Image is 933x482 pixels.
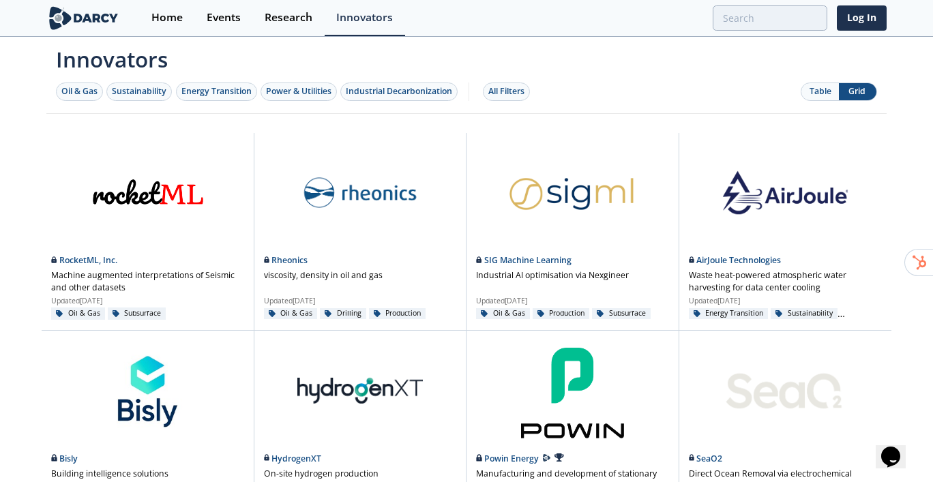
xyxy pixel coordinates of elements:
p: Updated [DATE] [51,296,244,307]
div: Sustainability [112,85,166,97]
div: Energy Transition [689,308,769,319]
div: Events [207,12,241,23]
button: Table [801,83,839,100]
p: Updated [DATE] [476,296,669,307]
div: Oil & Gas [51,307,105,320]
a: AirJoule Technologies [689,254,782,266]
div: Research [265,12,312,23]
iframe: chat widget [876,427,919,468]
div: Subsurface [592,308,651,319]
button: Energy Transition [176,82,257,101]
p: Building intelligence solutions [51,468,168,480]
button: Oil & Gas [56,82,103,101]
a: RocketML, Inc. [51,254,117,266]
div: Oil & Gas [264,308,318,319]
div: Home [151,12,183,23]
button: Power & Utilities [261,82,337,101]
div: Energy Transition [181,85,252,97]
p: Updated [DATE] [689,296,883,307]
img: logo-wide.svg [46,6,121,30]
input: Advanced Search [713,5,827,31]
div: Power & Utilities [266,85,331,97]
a: Bisly [51,453,78,464]
p: Waste heat-powered atmospheric water harvesting for data center cooling [689,269,883,295]
button: Grid [839,83,876,100]
div: Drilling [320,308,366,319]
p: Machine augmented interpretations of Seismic and other datasets [51,269,244,295]
button: Industrial Decarbonization [340,82,458,101]
img: Darcy Presenter [543,454,550,462]
div: Subsurface [108,307,166,320]
div: Innovators [336,12,393,23]
div: Sustainability [771,308,838,319]
div: Production [533,308,590,319]
a: SIG Machine Learning [476,254,572,266]
div: Oil & Gas [476,308,530,319]
a: HydrogenXT [264,453,322,464]
a: SeaO2 [689,453,723,464]
p: Updated [DATE] [264,296,457,307]
a: Log In [837,5,887,31]
a: Rheonics [264,254,308,266]
p: viscosity, density in oil and gas [264,269,383,282]
div: Production [369,308,426,319]
p: Industrial AI optimisation via Nexgineer [476,269,629,282]
a: Powin Energy [476,453,541,464]
div: Oil & Gas [61,85,98,97]
div: All Filters [488,85,524,97]
div: Industrial Decarbonization [346,85,452,97]
span: Innovators [46,38,887,75]
p: On-site hydrogen production [264,468,379,480]
button: Sustainability [106,82,172,101]
button: All Filters [483,82,530,101]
